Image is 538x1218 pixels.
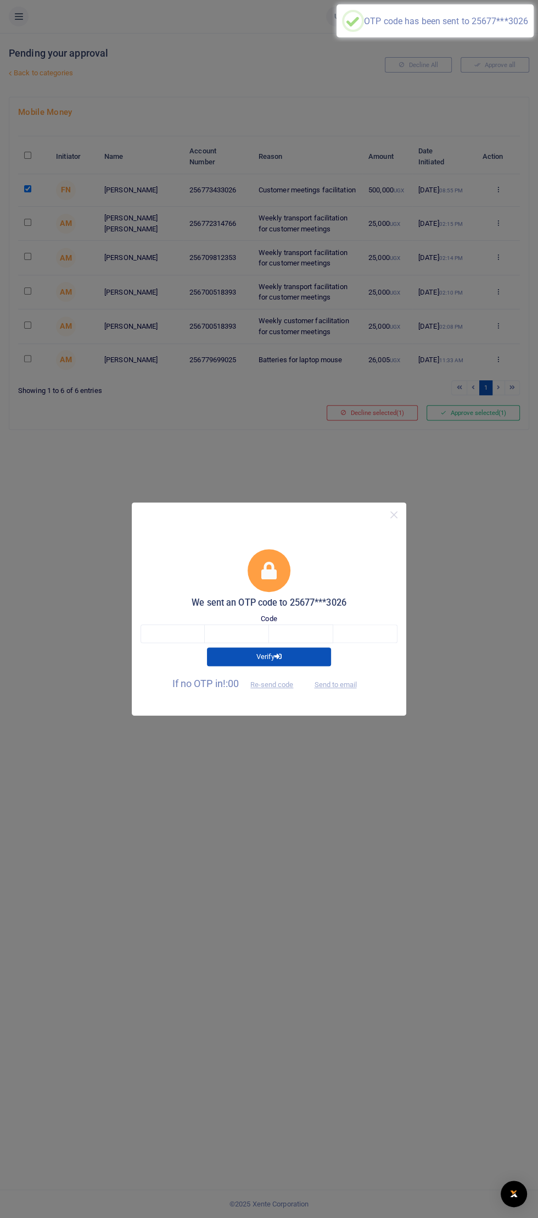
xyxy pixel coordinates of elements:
[364,16,528,26] div: OTP code has been sent to 25677***3026
[261,613,277,624] label: Code
[223,678,239,689] span: !:00
[501,1181,527,1207] div: Open Intercom Messenger
[386,507,402,523] button: Close
[141,597,397,608] h5: We sent an OTP code to 25677***3026
[207,647,331,666] button: Verify
[172,678,303,689] span: If no OTP in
